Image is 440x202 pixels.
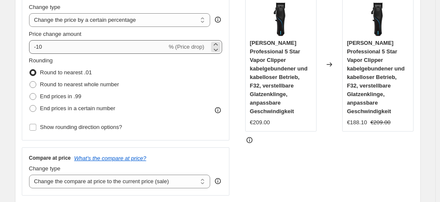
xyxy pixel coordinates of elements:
[29,165,61,172] span: Change type
[40,93,82,100] span: End prices in .99
[40,69,92,76] span: Round to nearest .01
[29,57,53,64] span: Rounding
[214,177,222,185] div: help
[40,81,119,88] span: Round to nearest whole number
[347,40,405,114] span: [PERSON_NAME] Professional 5 Star Vapor Clipper kabelgebundener und kabelloser Betrieb, F32, vers...
[264,2,298,36] img: 61EnXmXwZYL_80x.jpg
[74,155,147,161] button: What's the compare at price?
[361,2,395,36] img: 61EnXmXwZYL_80x.jpg
[347,118,367,127] div: €188.10
[250,118,270,127] div: €209.00
[29,31,82,37] span: Price change amount
[40,124,122,130] span: Show rounding direction options?
[29,155,71,161] h3: Compare at price
[250,40,308,114] span: [PERSON_NAME] Professional 5 Star Vapor Clipper kabelgebundener und kabelloser Betrieb, F32, vers...
[214,15,222,24] div: help
[370,118,390,127] strike: €209.00
[169,44,204,50] span: % (Price drop)
[29,40,167,54] input: -15
[40,105,115,111] span: End prices in a certain number
[29,4,61,10] span: Change type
